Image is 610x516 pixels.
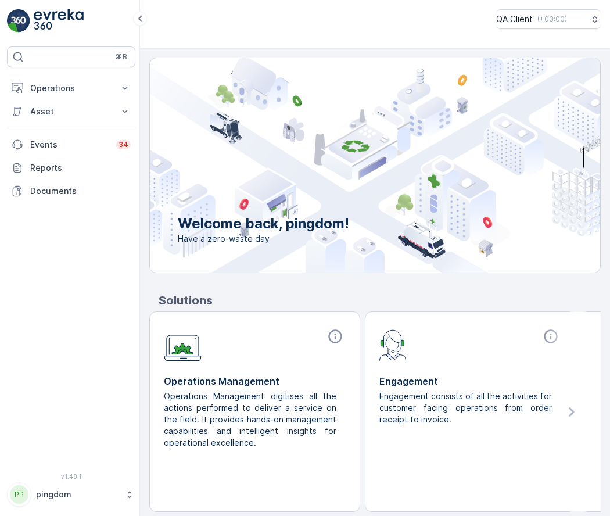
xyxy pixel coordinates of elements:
p: ⌘B [116,52,127,62]
p: Reports [30,162,131,174]
button: PPpingdom [7,482,135,507]
p: Operations Management [164,374,346,388]
img: module-icon [379,328,407,361]
p: Solutions [159,292,601,309]
img: module-icon [164,328,202,361]
p: Engagement consists of all the activities for customer facing operations from order receipt to in... [379,390,552,425]
a: Reports [7,156,135,180]
button: QA Client(+03:00) [496,9,601,29]
span: v 1.48.1 [7,473,135,480]
p: Welcome back, pingdom! [178,214,349,233]
img: city illustration [98,58,600,273]
p: ( +03:00 ) [537,15,567,24]
p: Operations [30,83,112,94]
span: Have a zero-waste day [178,233,349,245]
p: Documents [30,185,131,197]
img: logo [7,9,30,33]
p: 34 [119,140,128,149]
button: Asset [7,100,135,123]
p: QA Client [496,13,533,25]
img: logo_light-DOdMpM7g.png [34,9,84,33]
p: pingdom [36,489,119,500]
a: Documents [7,180,135,203]
a: Events34 [7,133,135,156]
p: Events [30,139,109,150]
p: Operations Management digitises all the actions performed to deliver a service on the field. It p... [164,390,336,449]
p: Asset [30,106,112,117]
p: Engagement [379,374,561,388]
button: Operations [7,77,135,100]
div: PP [10,485,28,504]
